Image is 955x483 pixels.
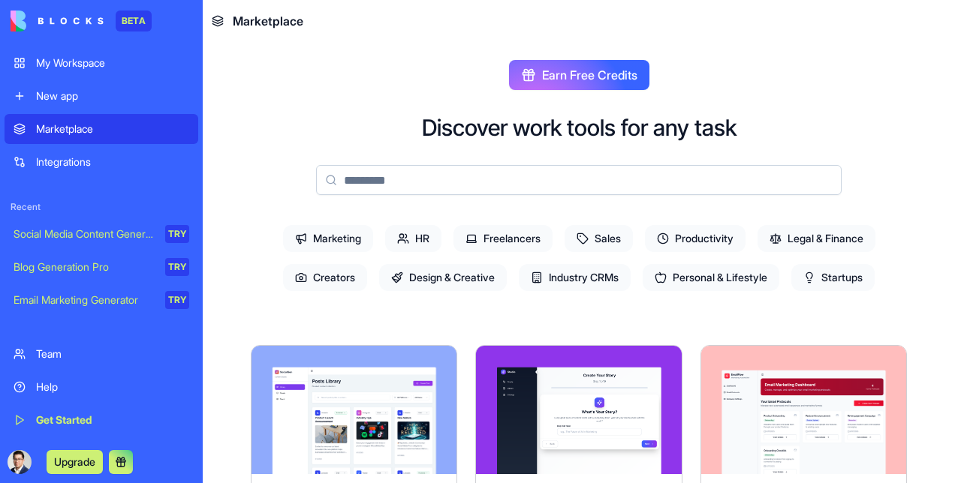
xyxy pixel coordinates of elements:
[422,114,737,141] h2: Discover work tools for any task
[8,450,32,474] img: ACg8ocKDw-PHTw7c0ZSZBHico-6ZpM1Sakzqs-52ZS5oDQ_crUo6mNCI=s96-c
[5,147,198,177] a: Integrations
[453,225,553,252] span: Freelancers
[36,379,189,394] div: Help
[116,10,152,31] div: BETA
[5,201,198,213] span: Recent
[165,258,189,276] div: TRY
[5,285,198,315] a: Email Marketing GeneratorTRY
[47,454,103,469] a: Upgrade
[36,346,189,361] div: Team
[5,219,198,249] a: Social Media Content GeneratorTRY
[643,264,779,291] span: Personal & Lifestyle
[5,114,198,144] a: Marketplace
[565,225,633,252] span: Sales
[5,81,198,111] a: New app
[542,66,637,84] span: Earn Free Credits
[165,225,189,243] div: TRY
[385,225,441,252] span: HR
[36,88,189,103] div: New app
[519,264,631,291] span: Industry CRMs
[11,10,104,31] img: logo
[233,12,303,30] span: Marketplace
[14,292,155,307] div: Email Marketing Generator
[5,48,198,78] a: My Workspace
[5,405,198,435] a: Get Started
[645,225,746,252] span: Productivity
[36,121,189,136] div: Marketplace
[5,252,198,282] a: Blog Generation ProTRY
[5,372,198,402] a: Help
[509,60,649,90] button: Earn Free Credits
[283,264,367,291] span: Creators
[47,450,103,474] button: Upgrade
[165,291,189,309] div: TRY
[11,10,152,31] a: BETA
[36,412,189,427] div: Get Started
[791,264,875,291] span: Startups
[36,154,189,169] div: Integrations
[283,225,373,252] span: Marketing
[36,55,189,70] div: My Workspace
[5,339,198,369] a: Team
[14,259,155,274] div: Blog Generation Pro
[379,264,507,291] span: Design & Creative
[14,226,155,241] div: Social Media Content Generator
[758,225,875,252] span: Legal & Finance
